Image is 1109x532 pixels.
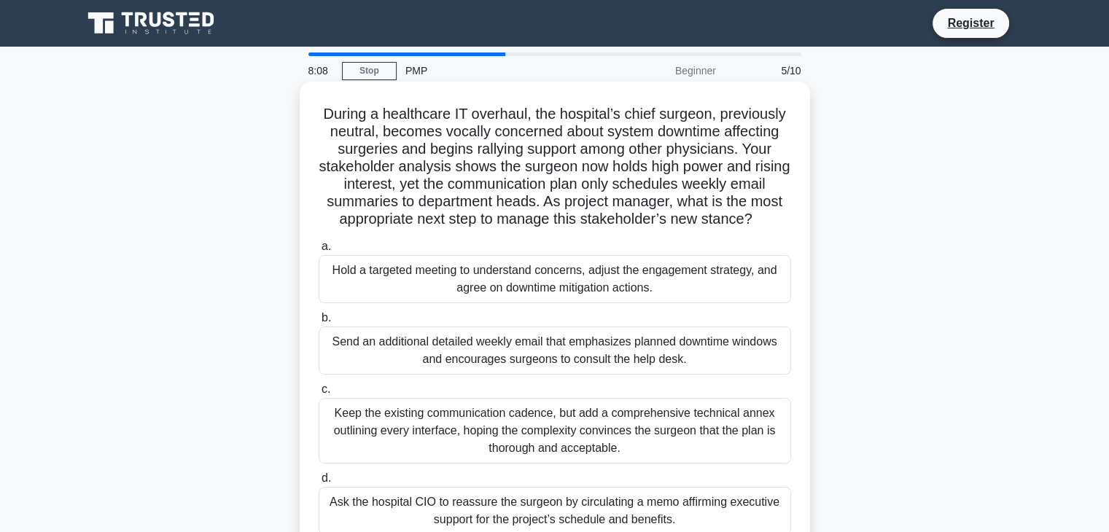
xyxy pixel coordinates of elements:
span: b. [322,311,331,324]
div: Keep the existing communication cadence, but add a comprehensive technical annex outlining every ... [319,398,791,463]
div: 5/10 [725,56,810,85]
a: Register [938,14,1003,32]
h5: During a healthcare IT overhaul, the hospital’s chief surgeon, previously neutral, becomes vocall... [317,105,793,229]
div: Hold a targeted meeting to understand concerns, adjust the engagement strategy, and agree on down... [319,255,791,303]
span: d. [322,472,331,484]
span: c. [322,383,330,395]
div: 8:08 [300,56,342,85]
div: Send an additional detailed weekly email that emphasizes planned downtime windows and encourages ... [319,326,791,375]
span: a. [322,240,331,252]
a: Stop [342,62,397,80]
div: PMP [397,56,597,85]
div: Beginner [597,56,725,85]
